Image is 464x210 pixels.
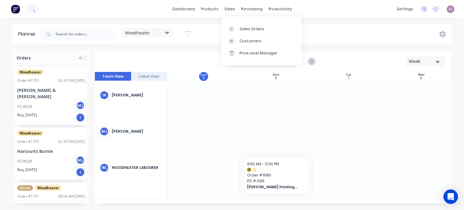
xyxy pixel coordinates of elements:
[247,173,305,178] span: Order # 1686
[203,77,205,80] div: 5
[58,78,85,83] div: 02:33 PM [DATE]
[348,77,349,80] div: 7
[273,73,279,77] div: Mon
[266,5,295,14] div: productivity
[420,77,422,80] div: 8
[221,47,301,59] a: Price Level Manager
[131,72,167,81] button: Label View
[443,189,458,204] div: Open Intercom Messenger
[35,185,61,191] span: Woodheater
[17,104,32,109] div: PO #JQM
[169,5,198,14] a: dashboard
[17,194,39,199] div: Order # 1731
[418,73,424,77] div: Wed
[100,91,109,100] div: IA
[112,165,162,170] div: Woodheater Labourer
[409,58,437,65] div: Week
[17,131,43,136] span: Woodheater
[17,159,32,164] div: PO #JQM
[405,56,445,67] button: Week
[221,5,238,14] div: sales
[275,77,277,80] div: 6
[17,78,39,83] div: Order # 1732
[17,55,31,61] span: Orders
[221,23,301,35] a: Sales Orders
[76,156,85,165] div: MJ
[125,30,150,36] span: Woodheater
[100,163,109,172] div: WL
[11,5,20,14] img: Factory
[100,127,109,136] div: MJ
[394,5,416,14] div: settings
[17,112,37,118] span: Req. [DATE]
[58,139,85,144] div: 02:33 PM [DATE]
[240,38,261,44] div: Customers
[240,26,264,32] div: Sales Orders
[18,31,39,38] div: Planner
[247,161,279,166] span: 9:30 AM - 12:30 PM
[95,72,131,81] button: Team View
[112,92,162,98] div: [PERSON_NAME]
[56,28,115,40] input: Search for orders...
[17,139,39,144] div: Order # 1733
[76,101,85,110] div: MJ
[58,194,85,199] div: 08:58 AM [DATE]
[201,73,206,77] div: Sun
[76,168,85,177] div: I
[17,148,85,154] div: Harcourts Burnie
[17,167,37,173] span: Req. [DATE]
[221,35,301,47] a: Customers
[247,184,299,190] span: [PERSON_NAME] Holdings Pty Ltd
[17,185,33,191] span: Quote
[346,73,351,77] div: Tue
[449,6,453,12] span: AJ
[112,129,162,134] div: [PERSON_NAME]
[76,113,85,122] div: I
[198,5,221,14] div: products
[17,87,85,100] div: [PERSON_NAME] & [PERSON_NAME]
[240,50,277,56] div: Price Level Manager
[238,5,266,14] div: purchasing
[247,178,305,184] span: PO # JQM
[17,69,43,75] span: Woodheater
